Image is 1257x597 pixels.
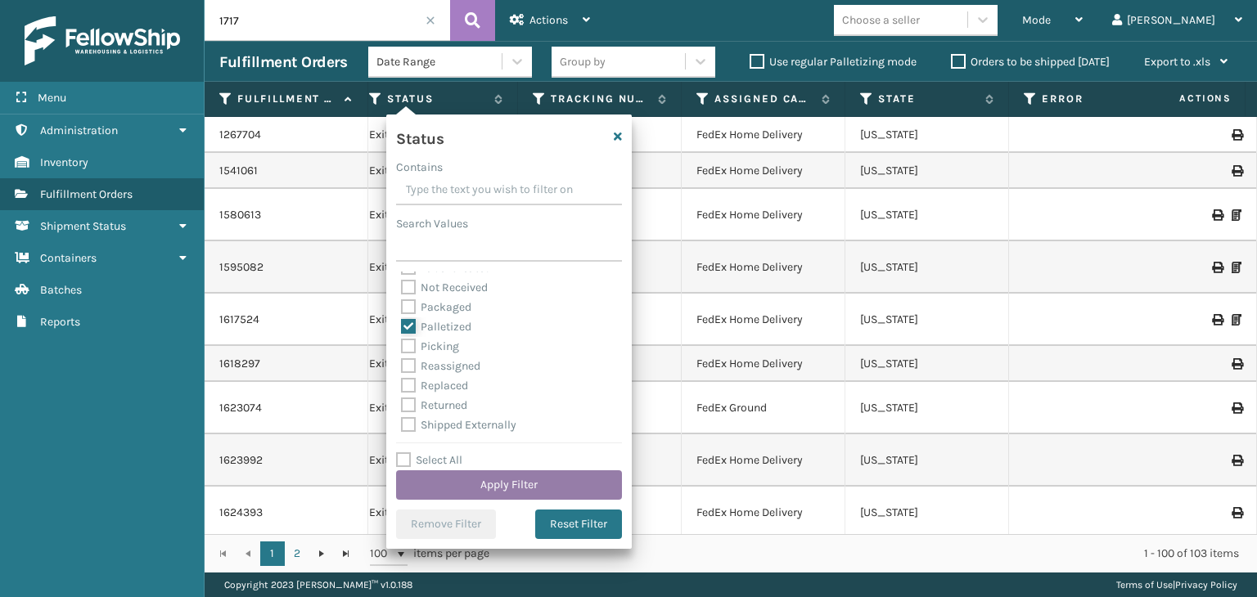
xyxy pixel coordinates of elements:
[845,434,1009,487] td: [US_STATE]
[219,400,262,416] a: 1623074
[396,176,622,205] input: Type the text you wish to filter on
[219,207,261,223] a: 1580613
[315,547,328,560] span: Go to the next page
[219,505,263,521] a: 1624393
[845,241,1009,294] td: [US_STATE]
[401,379,468,393] label: Replaced
[396,215,468,232] label: Search Values
[1212,209,1222,221] i: Print Label
[370,541,489,566] span: items per page
[237,92,336,106] label: Fulfillment Order Id
[1232,165,1241,177] i: Print Label
[1212,314,1222,325] i: Print Label
[551,92,650,106] label: Tracking Number
[401,281,488,294] label: Not Received
[387,92,486,106] label: Status
[401,339,459,353] label: Picking
[401,398,467,412] label: Returned
[512,545,1239,562] div: 1 - 100 of 103 items
[40,283,82,297] span: Batches
[1116,572,1237,597] div: |
[1022,13,1051,27] span: Mode
[396,470,622,500] button: Apply Filter
[219,356,260,372] a: 1618297
[40,251,97,265] span: Containers
[1232,402,1241,414] i: Print Label
[219,259,264,276] a: 1595082
[376,53,503,70] div: Date Range
[951,55,1110,69] label: Orders to be shipped [DATE]
[1232,507,1241,518] i: Print Label
[845,294,1009,346] td: [US_STATE]
[396,509,496,539] button: Remove Filter
[40,123,118,137] span: Administration
[309,541,334,566] a: Go to the next page
[219,163,258,179] a: 1541061
[682,382,845,434] td: FedEx Ground
[285,541,309,566] a: 2
[878,92,977,106] label: State
[1232,209,1241,221] i: Print Packing Slip
[682,241,845,294] td: FedEx Home Delivery
[682,346,845,382] td: FedEx Home Delivery
[260,541,285,566] a: 1
[682,117,845,153] td: FedEx Home Delivery
[845,189,1009,241] td: [US_STATE]
[682,189,845,241] td: FedEx Home Delivery
[1212,262,1222,273] i: Print Label
[401,320,471,334] label: Palletized
[25,16,180,65] img: logo
[750,55,917,69] label: Use regular Palletizing mode
[1232,358,1241,370] i: Print Label
[560,53,606,70] div: Group by
[40,155,88,169] span: Inventory
[334,541,358,566] a: Go to the last page
[1116,579,1173,590] a: Terms of Use
[219,452,263,469] a: 1623992
[1232,314,1241,325] i: Print Packing Slip
[224,572,412,597] p: Copyright 2023 [PERSON_NAME]™ v 1.0.188
[714,92,813,106] label: Assigned Carrier Service
[1232,455,1241,466] i: Print Label
[40,187,133,201] span: Fulfillment Orders
[401,359,480,373] label: Reassigned
[682,294,845,346] td: FedEx Home Delivery
[845,346,1009,382] td: [US_STATE]
[1042,92,1141,106] label: Error
[396,453,462,467] label: Select All
[38,91,66,105] span: Menu
[682,153,845,189] td: FedEx Home Delivery
[845,487,1009,539] td: [US_STATE]
[1232,262,1241,273] i: Print Packing Slip
[370,545,394,562] span: 100
[396,124,444,149] h4: Status
[1144,55,1210,69] span: Export to .xls
[842,11,920,29] div: Choose a seller
[219,312,259,328] a: 1617524
[682,487,845,539] td: FedEx Home Delivery
[401,300,471,314] label: Packaged
[40,315,80,329] span: Reports
[845,117,1009,153] td: [US_STATE]
[401,418,516,432] label: Shipped Externally
[682,434,845,487] td: FedEx Home Delivery
[1175,579,1237,590] a: Privacy Policy
[40,219,126,233] span: Shipment Status
[1232,129,1241,141] i: Print Label
[340,547,353,560] span: Go to the last page
[845,153,1009,189] td: [US_STATE]
[845,382,1009,434] td: [US_STATE]
[219,127,261,143] a: 1267704
[219,52,347,72] h3: Fulfillment Orders
[396,159,443,176] label: Contains
[1128,85,1241,112] span: Actions
[529,13,568,27] span: Actions
[535,509,622,539] button: Reset Filter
